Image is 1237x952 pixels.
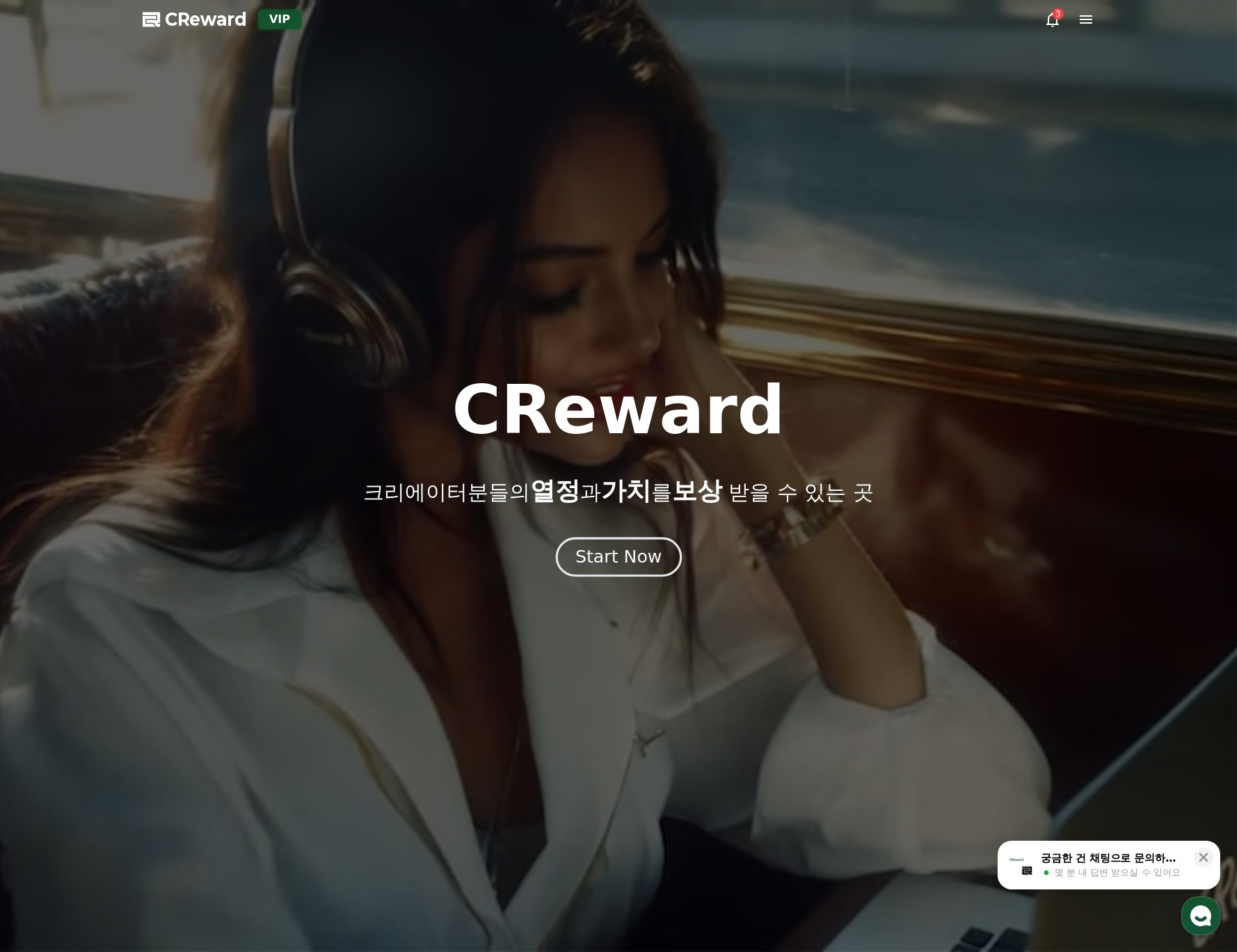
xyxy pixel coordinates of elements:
div: Start Now [575,545,662,569]
h1: CReward [452,377,785,444]
a: 대화 [92,441,179,476]
span: 홈 [44,462,52,473]
div: VIP [258,10,301,29]
span: 설정 [215,462,232,473]
div: 3 [1053,8,1064,19]
a: 설정 [179,441,267,476]
span: CReward [165,8,247,31]
span: 가치 [601,476,651,505]
p: 크리에이터분들의 과 를 받을 수 있는 곳 [363,477,874,505]
span: 대화 [127,462,144,474]
a: Start Now [559,552,679,565]
span: 보상 [672,476,722,505]
a: 3 [1044,11,1061,28]
button: Start Now [555,537,681,576]
span: 열정 [530,476,580,505]
a: 홈 [4,441,92,476]
a: CReward [143,8,247,31]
